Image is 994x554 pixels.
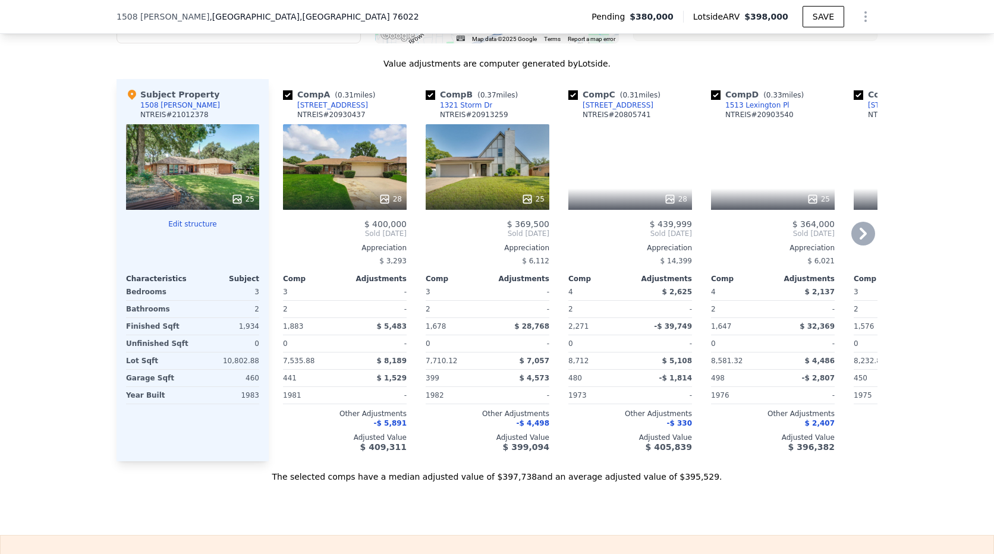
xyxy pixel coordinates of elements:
[854,322,874,330] span: 1,576
[126,335,190,352] div: Unfinished Sqft
[633,335,692,352] div: -
[347,301,407,317] div: -
[568,374,582,382] span: 480
[775,335,835,352] div: -
[650,219,692,229] span: $ 439,999
[854,357,885,365] span: 8,232.84
[520,374,549,382] span: $ 4,573
[377,357,407,365] span: $ 8,189
[615,91,665,99] span: ( miles)
[568,288,573,296] span: 4
[544,36,561,42] a: Terms (opens in new tab)
[711,339,716,348] span: 0
[633,387,692,404] div: -
[283,100,368,110] a: [STREET_ADDRESS]
[283,387,342,404] div: 1981
[283,374,297,382] span: 441
[283,357,314,365] span: 7,535.88
[426,357,457,365] span: 7,710.12
[426,100,492,110] a: 1321 Storm Dr
[854,339,858,348] span: 0
[664,193,687,205] div: 28
[193,274,259,284] div: Subject
[330,91,380,99] span: ( miles)
[503,442,549,452] span: $ 399,094
[775,387,835,404] div: -
[126,387,190,404] div: Year Built
[297,110,366,119] div: NTREIS # 20930437
[195,370,259,386] div: 460
[440,100,492,110] div: 1321 Storm Dr
[347,387,407,404] div: -
[773,274,835,284] div: Adjustments
[379,193,402,205] div: 28
[775,301,835,317] div: -
[490,284,549,300] div: -
[568,387,628,404] div: 1973
[487,274,549,284] div: Adjustments
[568,409,692,418] div: Other Adjustments
[854,374,867,382] span: 450
[711,322,731,330] span: 1,647
[622,91,638,99] span: 0.31
[711,89,809,100] div: Comp D
[711,243,835,253] div: Appreciation
[517,419,549,427] span: -$ 4,498
[126,219,259,229] button: Edit structure
[283,89,380,100] div: Comp A
[377,322,407,330] span: $ 5,483
[711,274,773,284] div: Comp
[209,11,419,23] span: , [GEOGRAPHIC_DATA]
[514,322,549,330] span: $ 28,768
[592,11,630,23] span: Pending
[583,100,653,110] div: [STREET_ADDRESS]
[195,284,259,300] div: 3
[426,243,549,253] div: Appreciation
[426,433,549,442] div: Adjusted Value
[568,243,692,253] div: Appreciation
[117,461,877,483] div: The selected comps have a median adjusted value of $397,738 and an average adjusted value of $395...
[472,36,537,42] span: Map data ©2025 Google
[744,12,788,21] span: $398,000
[662,288,692,296] span: $ 2,625
[800,322,835,330] span: $ 32,369
[854,433,977,442] div: Adjusted Value
[490,335,549,352] div: -
[630,11,674,23] span: $380,000
[568,322,589,330] span: 2,271
[522,257,549,265] span: $ 6,112
[338,91,354,99] span: 0.31
[805,288,835,296] span: $ 2,137
[345,274,407,284] div: Adjustments
[140,100,220,110] div: 1508 [PERSON_NAME]
[426,274,487,284] div: Comp
[231,193,254,205] div: 25
[117,11,209,23] span: 1508 [PERSON_NAME]
[480,91,496,99] span: 0.37
[426,288,430,296] span: 3
[711,301,770,317] div: 2
[126,274,193,284] div: Characteristics
[440,110,508,119] div: NTREIS # 20913259
[646,442,692,452] span: $ 405,839
[662,357,692,365] span: $ 5,108
[659,374,692,382] span: -$ 1,814
[654,322,692,330] span: -$ 39,749
[630,274,692,284] div: Adjustments
[568,36,615,42] a: Report a map error
[711,433,835,442] div: Adjusted Value
[490,387,549,404] div: -
[711,288,716,296] span: 4
[711,229,835,238] span: Sold [DATE]
[854,288,858,296] span: 3
[711,100,789,110] a: 1513 Lexington Pl
[283,322,303,330] span: 1,883
[426,339,430,348] span: 0
[792,219,835,229] span: $ 364,000
[283,409,407,418] div: Other Adjustments
[568,339,573,348] span: 0
[283,339,288,348] span: 0
[788,442,835,452] span: $ 396,382
[711,374,725,382] span: 498
[283,243,407,253] div: Appreciation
